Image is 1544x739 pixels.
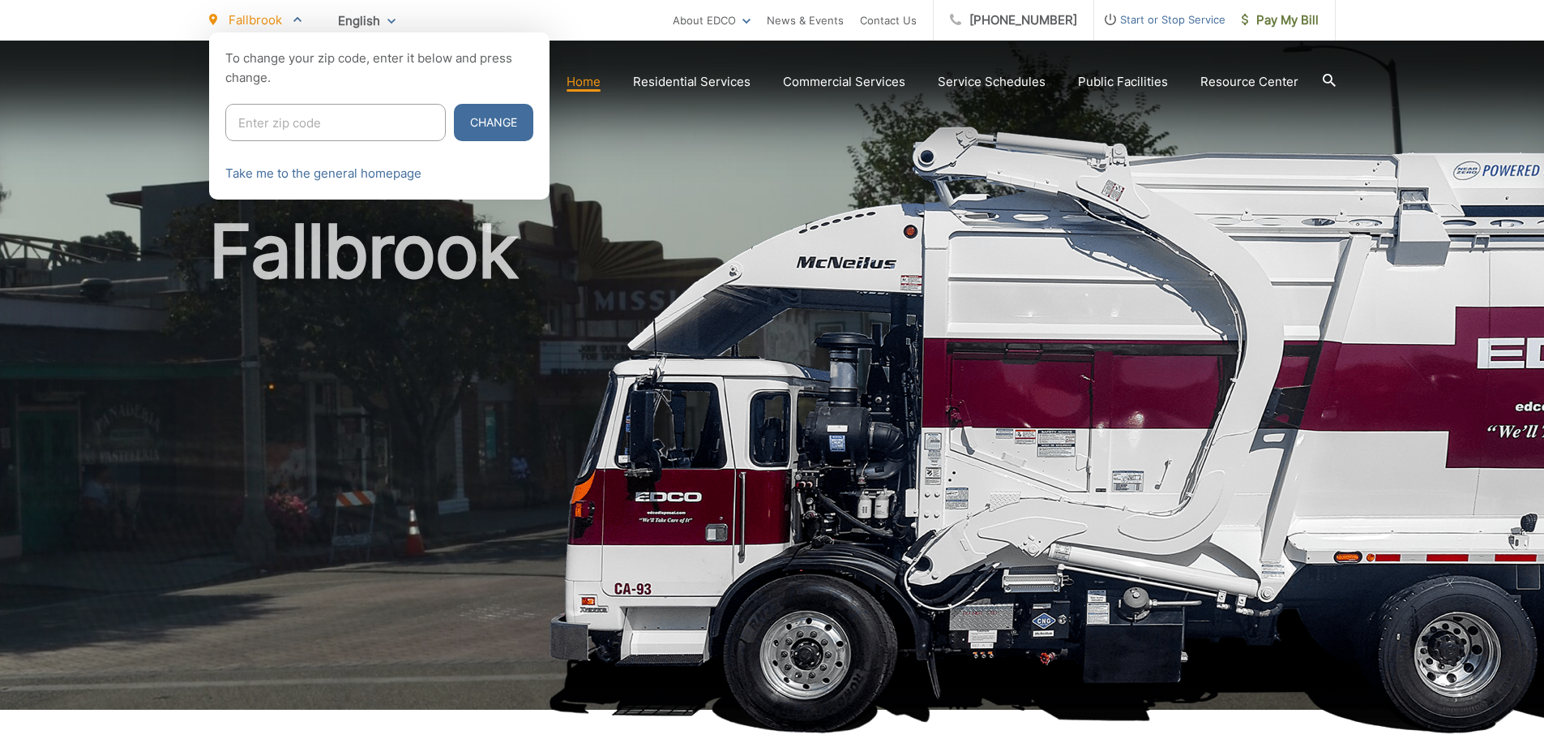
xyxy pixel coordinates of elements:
[225,104,446,141] input: Enter zip code
[673,11,751,30] a: About EDCO
[229,12,282,28] span: Fallbrook
[454,104,533,141] button: Change
[225,164,421,183] a: Take me to the general homepage
[767,11,844,30] a: News & Events
[326,6,408,35] span: English
[225,49,533,88] p: To change your zip code, enter it below and press change.
[1242,11,1319,30] span: Pay My Bill
[860,11,917,30] a: Contact Us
